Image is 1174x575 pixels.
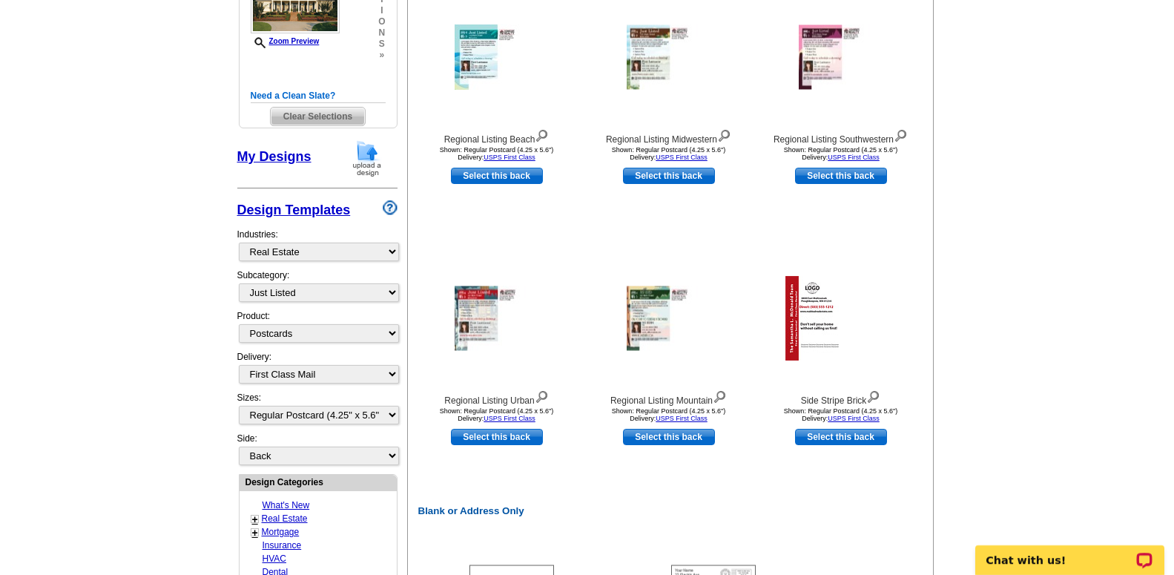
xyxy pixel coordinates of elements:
img: view design details [717,126,731,142]
img: Regional Listing Southwestern [799,25,883,90]
img: view design details [535,126,549,142]
img: view design details [535,387,549,404]
img: view design details [894,126,908,142]
span: i [378,5,385,16]
a: Mortgage [262,527,300,537]
span: n [378,27,385,39]
div: Shown: Regular Postcard (4.25 x 5.6") Delivery: [415,146,578,161]
div: Side: [237,432,398,467]
div: Side Stripe Brick [759,387,923,407]
div: Product: [237,309,398,350]
img: Side Stripe Brick [785,276,897,361]
img: view design details [866,387,880,404]
img: design-wizard-help-icon.png [383,200,398,215]
a: use this design [795,168,887,184]
a: Zoom Preview [251,37,320,45]
a: USPS First Class [828,154,880,161]
div: Sizes: [237,391,398,432]
div: Shown: Regular Postcard (4.25 x 5.6") Delivery: [587,407,751,422]
a: USPS First Class [656,415,708,422]
div: Regional Listing Mountain [587,387,751,407]
a: USPS First Class [484,154,535,161]
a: use this design [623,429,715,445]
a: use this design [623,168,715,184]
img: upload-design [348,139,386,177]
span: » [378,50,385,61]
div: Industries: [237,220,398,269]
a: What's New [263,500,310,510]
h2: Blank or Address Only [411,505,936,517]
div: Subcategory: [237,269,398,309]
a: use this design [451,429,543,445]
iframe: LiveChat chat widget [966,528,1174,575]
div: Shown: Regular Postcard (4.25 x 5.6") Delivery: [759,407,923,422]
div: Shown: Regular Postcard (4.25 x 5.6") Delivery: [759,146,923,161]
div: Shown: Regular Postcard (4.25 x 5.6") Delivery: [587,146,751,161]
a: HVAC [263,553,286,564]
span: s [378,39,385,50]
a: USPS First Class [484,415,535,422]
div: Regional Listing Urban [415,387,578,407]
img: Regional Listing Beach [455,24,539,90]
div: Shown: Regular Postcard (4.25 x 5.6") Delivery: [415,407,578,422]
a: use this design [451,168,543,184]
a: My Designs [237,149,311,164]
a: Real Estate [262,513,308,524]
a: USPS First Class [656,154,708,161]
a: + [252,513,258,525]
a: use this design [795,429,887,445]
img: Regional Listing Urban [455,286,539,351]
img: Regional Listing Mountain [627,286,711,351]
a: + [252,527,258,539]
img: Regional Listing Midwestern [627,25,711,90]
h5: Need a Clean Slate? [251,89,386,103]
div: Design Categories [240,475,397,489]
span: Clear Selections [271,108,365,125]
a: Design Templates [237,203,351,217]
span: o [378,16,385,27]
div: Regional Listing Midwestern [587,126,751,146]
img: view design details [713,387,727,404]
div: Delivery: [237,350,398,391]
a: Insurance [263,540,302,551]
div: Regional Listing Southwestern [759,126,923,146]
a: USPS First Class [828,415,880,422]
div: Regional Listing Beach [415,126,578,146]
